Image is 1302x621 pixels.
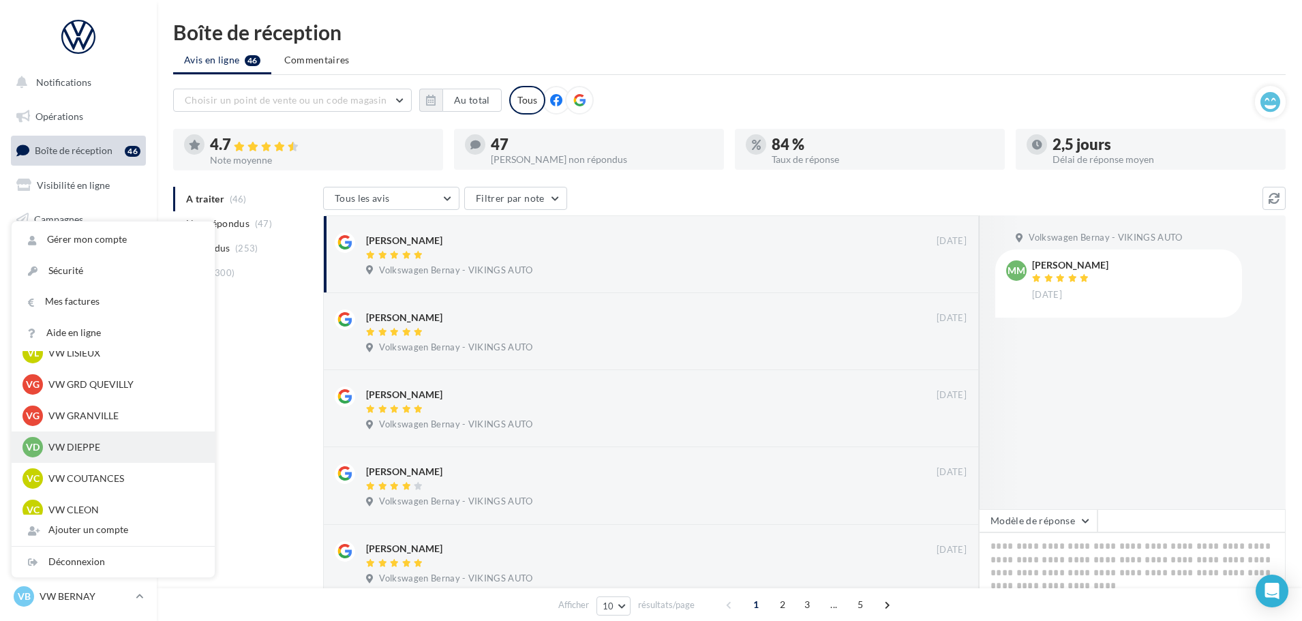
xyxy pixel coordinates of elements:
span: [DATE] [1032,289,1062,301]
button: Modèle de réponse [979,509,1097,532]
div: [PERSON_NAME] [366,388,442,402]
p: VW DIEPPE [48,440,198,454]
span: Volkswagen Bernay - VIKINGS AUTO [379,264,532,277]
p: VW GRD QUEVILLY [48,378,198,391]
a: Mes factures [12,286,215,317]
div: Tous [509,86,545,115]
span: [DATE] [937,544,967,556]
div: Boîte de réception [173,22,1286,42]
span: Volkswagen Bernay - VIKINGS AUTO [1029,232,1182,244]
span: Campagnes [34,213,83,224]
span: Volkswagen Bernay - VIKINGS AUTO [379,573,532,585]
a: VB VW BERNAY [11,584,146,609]
p: VW BERNAY [40,590,130,603]
span: Volkswagen Bernay - VIKINGS AUTO [379,342,532,354]
span: VC [27,472,40,485]
div: [PERSON_NAME] [366,465,442,479]
div: 47 [491,137,713,152]
a: Sécurité [12,256,215,286]
span: Commentaires [284,53,350,67]
span: Visibilité en ligne [37,179,110,191]
div: 2,5 jours [1053,137,1275,152]
span: Choisir un point de vente ou un code magasin [185,94,387,106]
a: Médiathèque [8,273,149,301]
span: VG [26,378,40,391]
span: Non répondus [186,217,249,230]
button: Choisir un point de vente ou un code magasin [173,89,412,112]
span: [DATE] [937,312,967,324]
span: résultats/page [638,599,695,611]
span: VD [26,440,40,454]
div: Déconnexion [12,547,215,577]
span: (300) [212,267,235,278]
div: [PERSON_NAME] [366,542,442,556]
span: 1 [745,594,767,616]
button: Notifications [8,68,143,97]
span: 3 [796,594,818,616]
span: 10 [603,601,614,611]
button: Au total [419,89,502,112]
span: Notifications [36,76,91,88]
div: Délai de réponse moyen [1053,155,1275,164]
div: 4.7 [210,137,432,153]
div: [PERSON_NAME] non répondus [491,155,713,164]
span: 5 [849,594,871,616]
div: [PERSON_NAME] [366,311,442,324]
a: PLV et print personnalisable [8,340,149,380]
p: VW CLEON [48,503,198,517]
a: Campagnes DataOnDemand [8,386,149,426]
div: Note moyenne [210,155,432,165]
p: VW LISIEUX [48,346,198,360]
span: MM [1008,264,1025,277]
button: Filtrer par note [464,187,567,210]
span: [DATE] [937,389,967,402]
span: (253) [235,243,258,254]
a: Gérer mon compte [12,224,215,255]
span: 2 [772,594,793,616]
button: 10 [596,596,631,616]
span: [DATE] [937,466,967,479]
div: [PERSON_NAME] [1032,260,1108,270]
span: VG [26,409,40,423]
span: Afficher [558,599,589,611]
span: Opérations [35,110,83,122]
span: VB [18,590,31,603]
div: Taux de réponse [772,155,994,164]
span: Boîte de réception [35,145,112,156]
span: Tous les avis [335,192,390,204]
a: Opérations [8,102,149,131]
div: [PERSON_NAME] [366,234,442,247]
a: Calendrier [8,307,149,335]
span: Volkswagen Bernay - VIKINGS AUTO [379,496,532,508]
p: VW GRANVILLE [48,409,198,423]
div: Open Intercom Messenger [1256,575,1288,607]
div: 46 [125,146,140,157]
p: VW COUTANCES [48,472,198,485]
span: Volkswagen Bernay - VIKINGS AUTO [379,419,532,431]
button: Au total [442,89,502,112]
span: ... [823,594,845,616]
span: VC [27,503,40,517]
a: Visibilité en ligne [8,171,149,200]
span: (47) [255,218,272,229]
a: Aide en ligne [12,318,215,348]
a: Boîte de réception46 [8,136,149,165]
div: Ajouter un compte [12,515,215,545]
a: Campagnes [8,205,149,234]
span: VL [27,346,39,360]
a: Contacts [8,239,149,267]
button: Tous les avis [323,187,459,210]
span: [DATE] [937,235,967,247]
div: 84 % [772,137,994,152]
